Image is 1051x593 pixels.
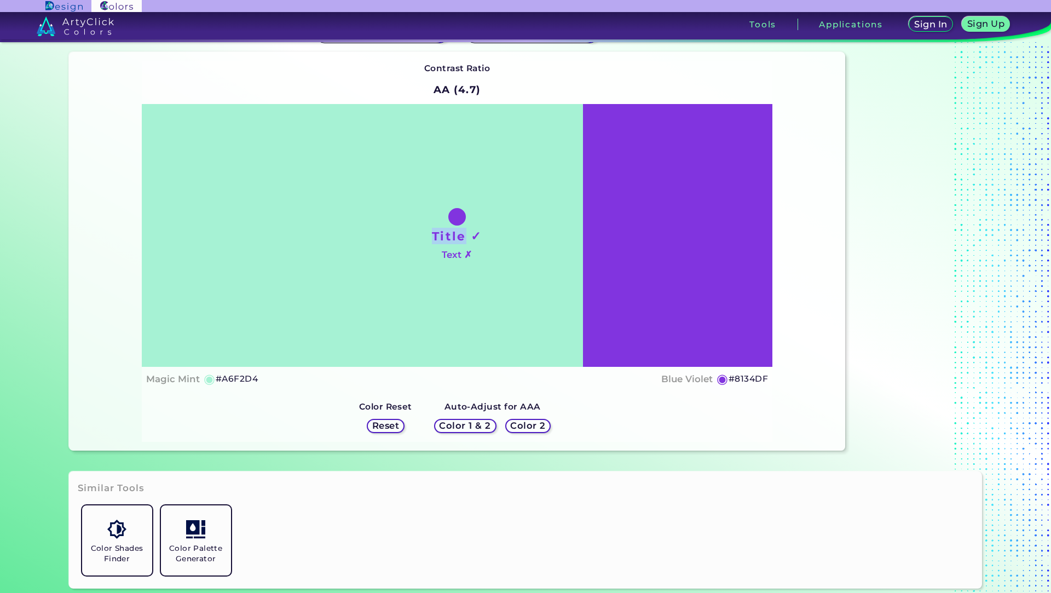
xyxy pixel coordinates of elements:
[444,401,541,412] strong: Auto-Adjust for AAA
[424,63,490,73] strong: Contrast Ratio
[916,20,945,28] h5: Sign In
[216,372,258,386] h5: #A6F2D4
[107,520,126,539] img: icon_color_shades.svg
[911,18,951,31] a: Sign In
[965,18,1008,31] a: Sign Up
[86,543,148,564] h5: Color Shades Finder
[429,78,486,102] h2: AA (4.7)
[373,422,398,430] h5: Reset
[78,501,157,580] a: Color Shades Finder
[969,20,1003,28] h5: Sign Up
[819,20,883,28] h3: Applications
[157,501,235,580] a: Color Palette Generator
[442,247,472,263] h4: Text ✗
[729,372,768,386] h5: #8134DF
[165,543,227,564] h5: Color Palette Generator
[37,16,114,36] img: logo_artyclick_colors_white.svg
[661,371,713,387] h4: Blue Violet
[186,520,205,539] img: icon_col_pal_col.svg
[717,372,729,385] h5: ◉
[512,422,544,430] h5: Color 2
[45,1,82,11] img: ArtyClick Design logo
[359,401,412,412] strong: Color Reset
[204,372,216,385] h5: ◉
[78,482,145,495] h3: Similar Tools
[749,20,776,28] h3: Tools
[442,422,488,430] h5: Color 1 & 2
[146,371,200,387] h4: Magic Mint
[432,228,482,244] h1: Title ✓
